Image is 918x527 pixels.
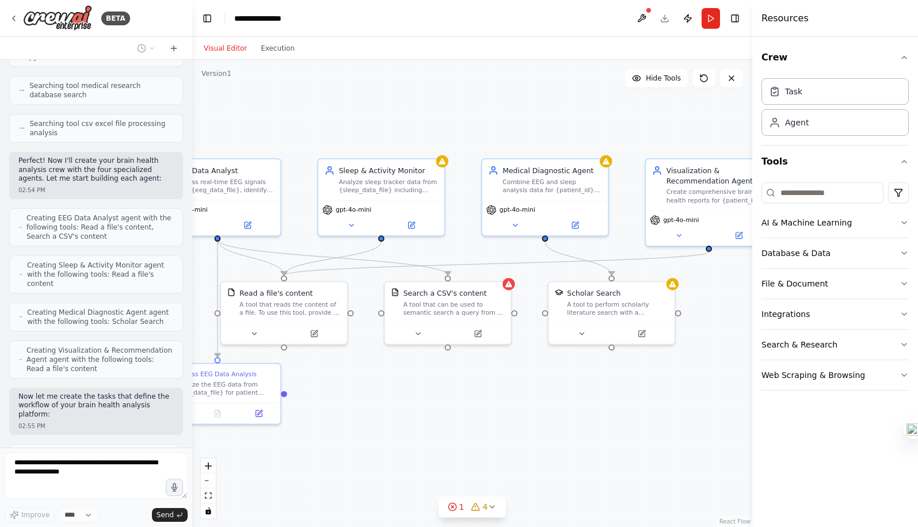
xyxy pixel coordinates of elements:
[719,518,751,525] a: React Flow attribution
[239,300,341,316] div: A tool that reads the content of a file. To use this tool, provide a 'file_path' parameter with t...
[175,380,275,396] div: Analyze the EEG data from {eeg_data_file} for patient {patient_id}. Extract and identify brainwav...
[157,510,174,520] span: Send
[199,10,215,26] button: Hide left sidebar
[5,453,188,499] textarea: To enrich screen reader interactions, please activate Accessibility in Grammarly extension settings
[546,219,604,231] button: Open in side panel
[285,327,342,339] button: Open in side panel
[439,497,506,518] button: 14
[29,81,173,100] span: Searching tool medical research database search
[459,501,464,513] span: 1
[567,288,620,299] div: Scholar Search
[172,206,208,214] span: gpt-4o-mini
[761,299,909,329] button: Integrations
[761,12,809,25] h4: Resources
[567,300,668,316] div: A tool to perform scholarly literature search with a search_query.
[212,239,223,357] g: Edge from 6bd34eb3-e4d2-46e3-a269-2c9d6b5d7a1d to 8cad5538-b064-4270-986a-f2e77a030107
[254,41,302,55] button: Execution
[761,238,909,268] button: Database & Data
[18,186,174,194] div: 02:54 PM
[26,213,173,241] span: Creating EEG Data Analyst agent with the following tools: Read a file's content, Search a CSV's c...
[317,158,445,236] div: Sleep & Activity MonitorAnalyze sleep tracker data from {sleep_data_file} including REM, deep sle...
[339,165,439,175] div: Sleep & Activity Monitor
[152,508,188,522] button: Send
[234,13,294,24] nav: breadcrumb
[166,479,183,496] button: Click to speak your automation idea
[196,407,239,419] button: No output available
[785,86,802,97] div: Task
[201,459,216,473] button: zoom in
[761,41,909,74] button: Crew
[18,156,174,184] p: Perfect! Now I'll create your brain health analysis crew with the four specialized agents. Let me...
[27,308,173,326] span: Creating Medical Diagnostic Agent agent with the following tools: Scholar Search
[727,10,743,26] button: Hide right sidebar
[241,407,276,419] button: Open in side panel
[481,158,609,236] div: Medical Diagnostic AgentCombine EEG and sleep analysis data for {patient_id}, cross-reference sym...
[197,41,254,55] button: Visual Editor
[220,281,348,345] div: FileReadToolRead a file's contentA tool that reads the content of a file. To use this tool, provi...
[201,488,216,503] button: fit view
[555,288,563,296] img: SerplyScholarSearchTool
[23,5,92,31] img: Logo
[625,69,688,87] button: Hide Tools
[761,178,909,400] div: Tools
[710,230,767,242] button: Open in side panel
[18,392,174,419] p: Now let me create the tasks that define the workflow of your brain health analysis platform:
[384,281,512,345] div: CSVSearchToolSearch a CSV's contentA tool that can be used to semantic search a query from a CSV'...
[18,422,174,430] div: 02:55 PM
[175,165,275,175] div: EEG Data Analyst
[175,178,275,194] div: Process real-time EEG signals from {eeg_data_file}, identify brainwave patterns (alpha, beta, the...
[761,330,909,360] button: Search & Research
[201,473,216,488] button: zoom out
[500,206,535,214] span: gpt-4o-mini
[154,363,281,425] div: Process EEG Data AnalysisAnalyze the EEG data from {eeg_data_file} for patient {patient_id}. Extr...
[403,288,487,299] div: Search a CSV's content
[101,12,130,25] div: BETA
[154,158,281,236] div: EEG Data AnalystProcess real-time EEG signals from {eeg_data_file}, identify brainwave patterns (...
[279,242,387,276] g: Edge from ef8ba04c-1e46-439c-adf5-aacb7a1c8ee5 to 245f12de-d253-4a53-917c-f500b13b6ca6
[547,281,675,345] div: SerplyScholarSearchToolScholar SearchA tool to perform scholarly literature search with a search_...
[212,239,289,275] g: Edge from 6bd34eb3-e4d2-46e3-a269-2c9d6b5d7a1d to 245f12de-d253-4a53-917c-f500b13b6ca6
[279,252,714,276] g: Edge from 376c0509-be47-42a6-a6ec-42635add5bb5 to 245f12de-d253-4a53-917c-f500b13b6ca6
[201,69,231,78] div: Version 1
[666,165,766,186] div: Visualization & Recommendation Agent
[219,219,276,231] button: Open in side panel
[29,119,173,138] span: Searching tool csv excel file processing analysis
[646,74,681,83] span: Hide Tools
[761,146,909,178] button: Tools
[761,269,909,299] button: File & Document
[201,459,216,518] div: React Flow controls
[663,216,699,224] span: gpt-4o-mini
[391,288,399,296] img: CSVSearchTool
[449,327,506,339] button: Open in side panel
[761,360,909,390] button: Web Scraping & Browsing
[227,288,235,296] img: FileReadTool
[666,188,766,204] div: Create comprehensive brain health reports for {patient_id} with detailed visualizations, highligh...
[785,117,809,128] div: Agent
[403,300,505,316] div: A tool that can be used to semantic search a query from a CSV's content.
[132,41,160,55] button: Switch to previous chat
[5,507,55,522] button: Improve
[239,288,313,299] div: Read a file's content
[645,158,772,247] div: Visualization & Recommendation AgentCreate comprehensive brain health reports for {patient_id} wi...
[21,510,49,520] span: Improve
[612,327,670,339] button: Open in side panel
[201,503,216,518] button: toggle interactivity
[382,219,440,231] button: Open in side panel
[26,346,173,373] span: Creating Visualization & Recommendation Agent agent with the following tools: Read a file's content
[761,208,909,238] button: AI & Machine Learning
[175,370,257,378] div: Process EEG Data Analysis
[27,261,173,288] span: Creating Sleep & Activity Monitor agent with the following tools: Read a file's content
[339,178,439,194] div: Analyze sleep tracker data from {sleep_data_file} including REM, deep sleep, and sleep quality me...
[336,206,371,214] span: gpt-4o-mini
[761,74,909,145] div: Crew
[165,41,183,55] button: Start a new chat
[502,178,602,194] div: Combine EEG and sleep analysis data for {patient_id}, cross-reference symptoms with medical datab...
[540,242,616,276] g: Edge from 77764da9-c878-48ba-94a3-7aaf836af123 to bf1f8685-42b7-43c7-9c1d-261ccb80ebe6
[502,165,602,175] div: Medical Diagnostic Agent
[483,501,488,513] span: 4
